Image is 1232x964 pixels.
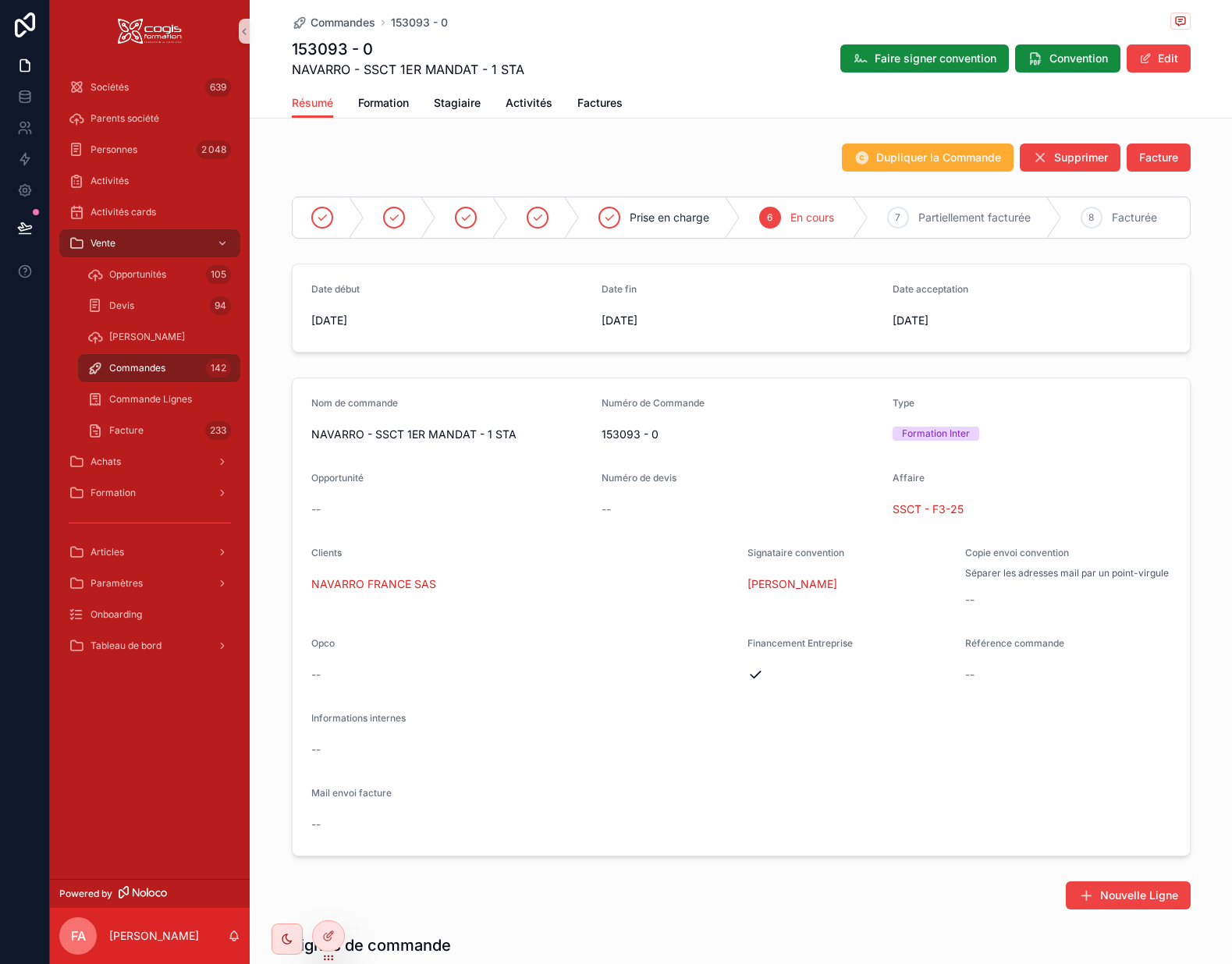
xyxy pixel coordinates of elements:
span: Commande Lignes [109,393,192,406]
button: Facture [1127,144,1191,172]
span: -- [311,742,321,757]
span: Activités [506,95,552,111]
span: NAVARRO - SSCT 1ER MANDAT - 1 STA [292,60,524,79]
span: Paramètres [91,577,143,590]
span: 6 [767,211,772,224]
span: Activités [91,175,129,187]
div: 2 048 [197,140,231,159]
a: Onboarding [59,601,240,629]
span: SSCT - F3-25 [893,501,964,517]
a: Opportunités105 [78,260,240,289]
span: Articles [91,546,124,558]
span: -- [311,667,321,682]
span: Prise en charge [630,210,709,225]
span: Devis [109,299,134,312]
a: Résumé [292,89,333,119]
a: Facture233 [78,416,240,445]
span: Facture [109,424,144,437]
a: [PERSON_NAME] [78,323,240,351]
span: Faire signer convention [875,51,996,66]
div: Formation Inter [902,427,970,441]
h1: Lignes de commande [292,934,451,956]
span: Résumé [292,95,333,111]
span: Personnes [91,144,137,156]
button: Supprimer [1020,144,1120,172]
a: Personnes2 048 [59,136,240,164]
span: -- [311,817,321,832]
span: Nom de commande [311,397,398,409]
span: Convention [1049,51,1108,66]
div: 233 [205,421,231,440]
div: 105 [206,265,231,284]
span: NAVARRO - SSCT 1ER MANDAT - 1 STA [311,427,590,442]
span: Formation [91,487,136,499]
a: Vente [59,229,240,257]
span: Sociétés [91,81,129,94]
span: -- [965,592,975,608]
span: [PERSON_NAME] [109,331,185,343]
a: Activités cards [59,198,240,226]
img: App logo [118,19,182,44]
div: 94 [210,296,231,315]
a: Activités [506,89,552,120]
span: 7 [895,211,900,224]
span: Achats [91,455,121,468]
span: 153093 - 0 [602,427,880,442]
span: Numéro de devis [602,472,676,484]
a: Stagiaire [434,89,481,120]
span: [DATE] [602,313,880,328]
button: Edit [1127,44,1191,73]
span: FA [71,927,86,945]
button: Faire signer convention [840,44,1009,73]
span: Supprimer [1054,150,1108,165]
span: Vente [91,237,115,250]
span: -- [311,501,321,517]
a: Formation [59,479,240,507]
span: Opco [311,637,335,649]
a: Paramètres [59,569,240,597]
a: NAVARRO FRANCE SAS [311,576,436,592]
span: Copie envoi convention [965,547,1069,558]
a: Factures [577,89,623,120]
a: Tableau de bord [59,632,240,660]
span: Financement Entreprise [747,637,853,649]
span: Signataire convention [747,547,844,558]
button: Convention [1015,44,1120,73]
span: En cours [790,210,834,225]
span: [PERSON_NAME] [747,576,837,592]
span: Référence commande [965,637,1064,649]
span: 8 [1088,211,1094,224]
div: 639 [205,78,231,97]
div: scrollable content [50,62,250,680]
span: Opportunité [311,472,364,484]
span: Date fin [602,283,637,295]
span: Séparer les adresses mail par un point-virgule [965,567,1169,579]
a: Achats [59,448,240,476]
span: Activités cards [91,206,156,218]
span: -- [965,667,975,682]
a: Sociétés639 [59,73,240,101]
a: Activités [59,167,240,195]
span: Commandes [311,15,375,30]
span: Type [893,397,914,409]
span: Date début [311,283,360,295]
span: Opportunités [109,268,166,281]
a: Commande Lignes [78,385,240,413]
a: Formation [358,89,409,120]
a: Articles [59,538,240,566]
span: Informations internes [311,712,406,724]
span: Nouvelle Ligne [1100,888,1178,903]
span: Partiellement facturée [918,210,1031,225]
span: Parents société [91,112,159,125]
span: Commandes [109,362,165,374]
span: Stagiaire [434,95,481,111]
span: Powered by [59,888,112,900]
span: [DATE] [893,313,1171,328]
a: 153093 - 0 [391,15,448,30]
h1: 153093 - 0 [292,38,524,60]
a: Powered by [50,879,250,908]
a: Commandes [292,15,375,30]
span: Tableau de bord [91,640,162,652]
span: Clients [311,547,342,558]
span: Facture [1139,150,1178,165]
